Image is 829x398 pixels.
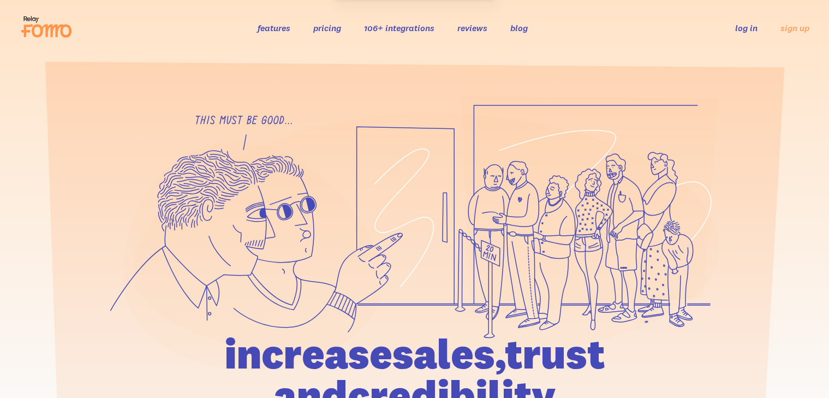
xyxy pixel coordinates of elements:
[313,22,341,33] a: pricing
[457,22,487,33] a: reviews
[510,22,528,33] a: blog
[258,22,290,33] a: features
[364,22,434,33] a: 106+ integrations
[780,22,809,34] a: sign up
[735,22,758,33] a: log in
